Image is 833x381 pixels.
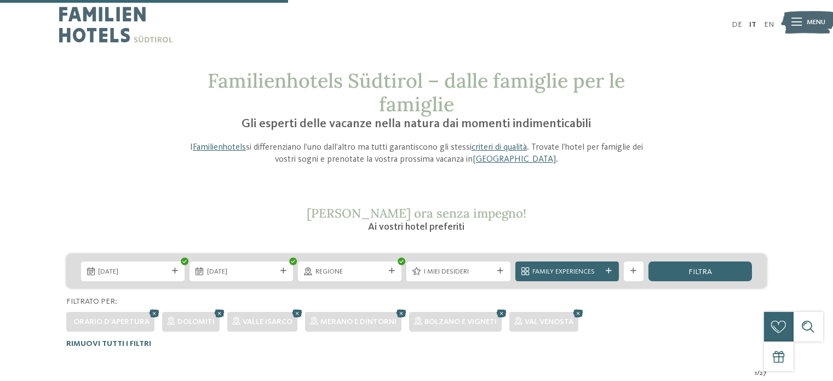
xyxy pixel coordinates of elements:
[532,267,601,277] span: Family Experiences
[243,318,292,326] span: Valle Isarco
[424,267,493,277] span: I miei desideri
[757,368,760,378] span: /
[688,268,712,276] span: filtra
[66,298,117,305] span: Filtrato per:
[66,340,151,348] span: Rimuovi tutti i filtri
[760,368,767,378] span: 27
[755,368,757,378] span: 1
[749,21,756,29] a: IT
[525,318,573,326] span: Val Venosta
[177,318,215,326] span: Dolomiti
[193,143,246,152] a: Familienhotels
[307,205,526,221] span: [PERSON_NAME] ora senza impegno!
[472,143,527,152] a: criteri di qualità
[732,21,742,29] a: DE
[764,21,774,29] a: EN
[73,318,150,326] span: Orario d'apertura
[424,318,497,326] span: Bolzano e vigneti
[182,141,651,166] p: I si differenziano l’uno dall’altro ma tutti garantiscono gli stessi . Trovate l’hotel per famigl...
[242,118,591,130] span: Gli esperti delle vacanze nella natura dai momenti indimenticabili
[320,318,397,326] span: Merano e dintorni
[368,222,464,232] span: Ai vostri hotel preferiti
[315,267,384,277] span: Regione
[98,267,167,277] span: [DATE]
[207,267,276,277] span: [DATE]
[208,68,625,117] span: Familienhotels Südtirol – dalle famiglie per le famiglie
[807,18,825,27] span: Menu
[473,155,556,164] a: [GEOGRAPHIC_DATA]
